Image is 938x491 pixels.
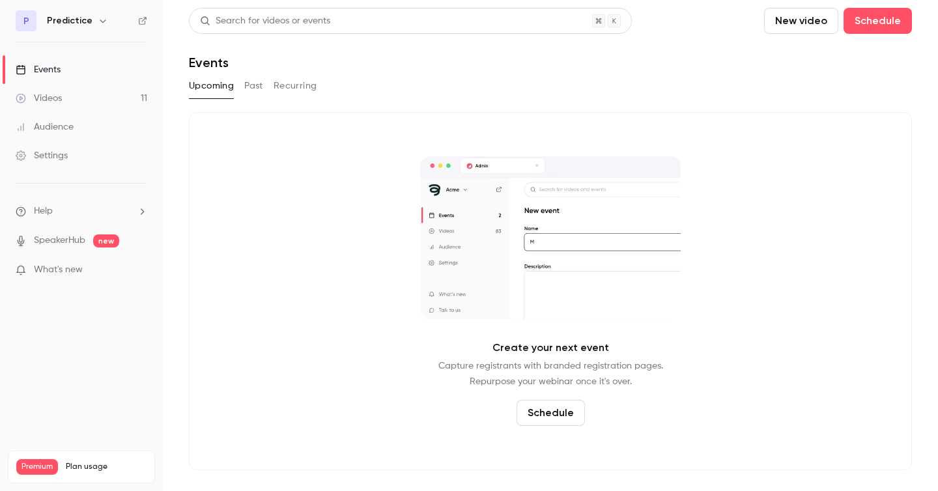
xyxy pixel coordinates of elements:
[189,55,229,70] h1: Events
[16,63,61,76] div: Events
[66,462,147,472] span: Plan usage
[189,76,234,96] button: Upcoming
[34,234,85,247] a: SpeakerHub
[16,92,62,105] div: Videos
[274,76,317,96] button: Recurring
[93,234,119,247] span: new
[844,8,912,34] button: Schedule
[492,340,609,356] p: Create your next event
[764,8,838,34] button: New video
[16,459,58,475] span: Premium
[244,76,263,96] button: Past
[23,14,29,28] span: P
[200,14,330,28] div: Search for videos or events
[34,263,83,277] span: What's new
[47,14,92,27] h6: Predictice
[16,120,74,133] div: Audience
[16,204,147,218] li: help-dropdown-opener
[132,264,147,276] iframe: Noticeable Trigger
[16,149,68,162] div: Settings
[34,204,53,218] span: Help
[517,400,585,426] button: Schedule
[438,358,663,389] p: Capture registrants with branded registration pages. Repurpose your webinar once it's over.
